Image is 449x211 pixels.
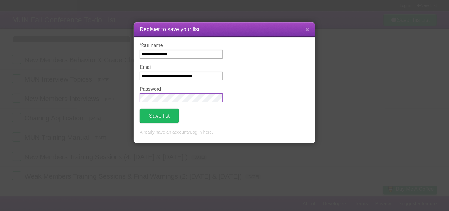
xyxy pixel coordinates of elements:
label: Email [140,65,223,70]
button: Save list [140,109,179,123]
h1: Register to save your list [140,25,309,34]
label: Password [140,86,223,92]
p: Already have an account? . [140,129,309,136]
label: Your name [140,43,223,48]
a: Log in here [190,130,212,135]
